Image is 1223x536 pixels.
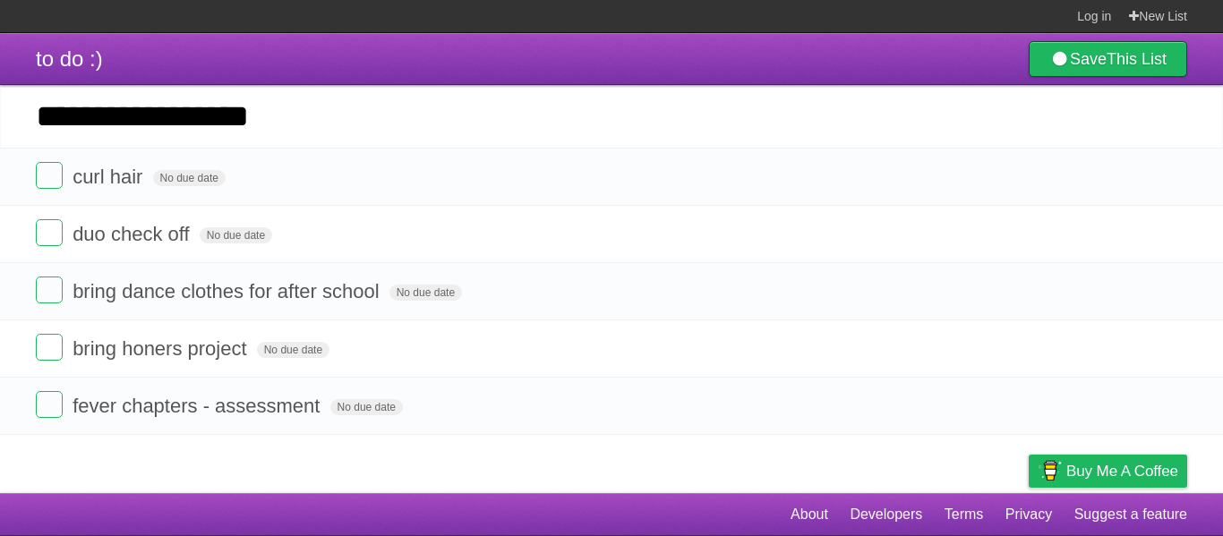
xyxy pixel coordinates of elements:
[1005,498,1052,532] a: Privacy
[36,334,63,361] label: Done
[1029,41,1187,77] a: SaveThis List
[791,498,828,532] a: About
[389,285,462,301] span: No due date
[850,498,922,532] a: Developers
[73,280,383,302] span: bring dance clothes for after school
[153,170,226,186] span: No due date
[73,395,324,417] span: fever chapters - assessment
[36,162,63,189] label: Done
[257,342,329,358] span: No due date
[73,223,193,245] span: duo check off
[36,47,103,71] span: to do :)
[1029,455,1187,488] a: Buy me a coffee
[36,277,63,303] label: Done
[200,227,272,243] span: No due date
[36,219,63,246] label: Done
[945,498,984,532] a: Terms
[1038,455,1062,486] img: Buy me a coffee
[73,337,251,360] span: bring honers project
[73,166,147,188] span: curl hair
[36,391,63,418] label: Done
[1074,498,1187,532] a: Suggest a feature
[330,399,403,415] span: No due date
[1107,50,1167,68] b: This List
[1066,455,1178,487] span: Buy me a coffee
